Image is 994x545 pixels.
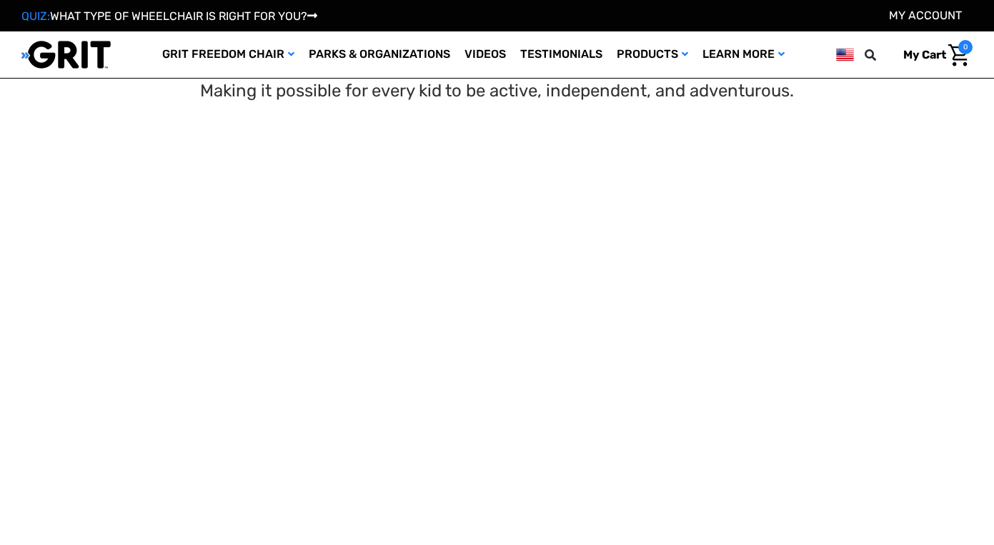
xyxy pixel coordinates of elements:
[21,40,111,69] img: GRIT All-Terrain Wheelchair and Mobility Equipment
[836,46,854,64] img: us.png
[513,31,610,78] a: Testimonials
[457,31,513,78] a: Videos
[21,9,317,23] a: QUIZ:WHAT TYPE OF WHEELCHAIR IS RIGHT FOR YOU?
[200,78,794,104] p: Making it possible for every kid to be active, independent, and adventurous.
[610,31,695,78] a: Products
[903,48,946,61] span: My Cart
[302,31,457,78] a: Parks & Organizations
[21,9,50,23] span: QUIZ:
[958,40,973,54] span: 0
[155,31,302,78] a: GRIT Freedom Chair
[695,31,792,78] a: Learn More
[871,40,893,70] input: Search
[948,44,969,66] img: Cart
[893,40,973,70] a: Cart with 0 items
[889,9,962,22] a: Account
